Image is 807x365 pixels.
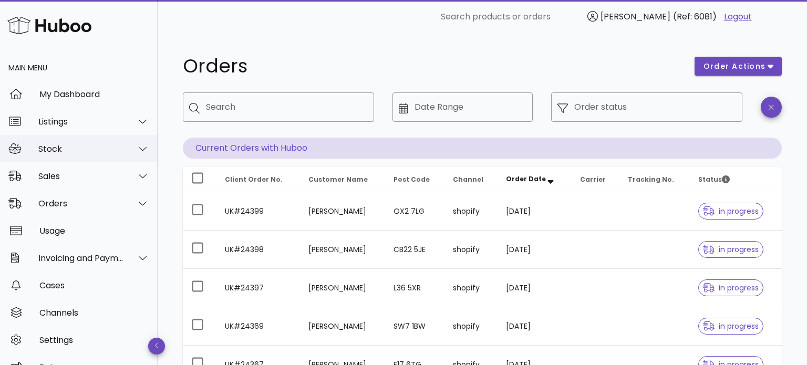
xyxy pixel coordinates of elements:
[444,167,498,192] th: Channel
[724,11,752,23] a: Logout
[38,171,124,181] div: Sales
[385,192,444,231] td: OX2 7LG
[673,11,717,23] span: (Ref: 6081)
[580,175,606,184] span: Carrier
[444,269,498,307] td: shopify
[385,167,444,192] th: Post Code
[300,269,385,307] td: [PERSON_NAME]
[498,167,572,192] th: Order Date: Sorted descending. Activate to remove sorting.
[444,307,498,346] td: shopify
[38,117,124,127] div: Listings
[7,14,91,37] img: Huboo Logo
[216,307,300,346] td: UK#24369
[498,307,572,346] td: [DATE]
[703,246,759,253] span: in progress
[453,175,483,184] span: Channel
[216,192,300,231] td: UK#24399
[444,231,498,269] td: shopify
[300,192,385,231] td: [PERSON_NAME]
[183,138,782,159] p: Current Orders with Huboo
[38,144,124,154] div: Stock
[225,175,283,184] span: Client Order No.
[498,231,572,269] td: [DATE]
[498,192,572,231] td: [DATE]
[498,269,572,307] td: [DATE]
[698,175,730,184] span: Status
[703,61,766,72] span: order actions
[308,175,368,184] span: Customer Name
[39,308,149,318] div: Channels
[394,175,430,184] span: Post Code
[216,167,300,192] th: Client Order No.
[690,167,782,192] th: Status
[628,175,674,184] span: Tracking No.
[216,269,300,307] td: UK#24397
[572,167,619,192] th: Carrier
[703,207,759,215] span: in progress
[695,57,782,76] button: order actions
[385,307,444,346] td: SW7 1BW
[703,322,759,330] span: in progress
[216,231,300,269] td: UK#24398
[703,284,759,291] span: in progress
[444,192,498,231] td: shopify
[300,167,385,192] th: Customer Name
[619,167,690,192] th: Tracking No.
[601,11,670,23] span: [PERSON_NAME]
[39,226,149,236] div: Usage
[300,231,385,269] td: [PERSON_NAME]
[38,253,124,263] div: Invoicing and Payments
[39,89,149,99] div: My Dashboard
[39,280,149,290] div: Cases
[385,269,444,307] td: L36 5XR
[385,231,444,269] td: CB22 5JE
[506,174,546,183] span: Order Date
[38,199,124,208] div: Orders
[300,307,385,346] td: [PERSON_NAME]
[183,57,682,76] h1: Orders
[39,335,149,345] div: Settings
